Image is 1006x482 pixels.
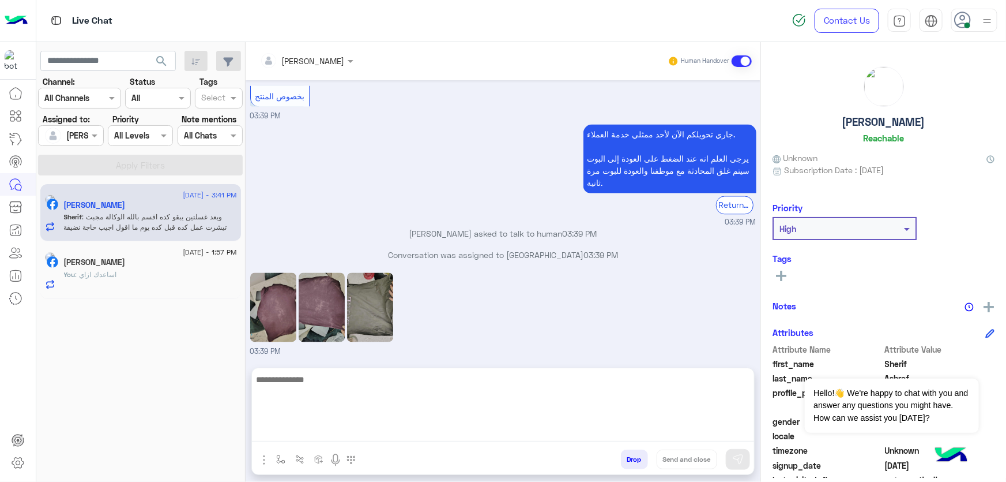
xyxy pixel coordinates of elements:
[863,133,904,143] h6: Reachable
[250,249,756,261] p: Conversation was assigned to [GEOGRAPHIC_DATA]
[716,196,753,214] div: Return to Bot
[984,302,994,312] img: add
[64,270,76,279] span: You
[148,51,176,76] button: search
[888,9,911,33] a: tab
[773,152,817,164] span: Unknown
[291,450,310,469] button: Trigger scenario
[773,343,883,356] span: Attribute Name
[112,113,139,125] label: Priority
[47,256,58,268] img: Facebook
[864,67,903,106] img: picture
[773,301,796,311] h6: Notes
[155,54,168,68] span: search
[725,218,756,229] span: 03:39 PM
[964,302,974,312] img: notes
[272,450,291,469] button: select flow
[563,229,597,239] span: 03:39 PM
[199,76,217,88] label: Tags
[885,343,995,356] span: Attribute Value
[295,455,304,464] img: Trigger scenario
[310,450,329,469] button: create order
[64,212,227,242] span: وبعد غسلتين يبقو كده اقسم بالله الوكالة مجبت تيشرت عمل كده قبل كده يوم ما اقول اجيب حاجة نضيفة تب...
[773,416,883,428] span: gender
[45,195,55,205] img: picture
[199,91,225,106] div: Select
[773,387,883,413] span: profile_pic
[250,112,281,121] span: 03:39 PM
[257,453,271,467] img: send attachment
[182,113,236,125] label: Note mentions
[347,273,393,342] img: Image
[773,327,813,338] h6: Attributes
[314,455,323,464] img: create order
[72,13,112,29] p: Live Chat
[773,358,883,370] span: first_name
[657,450,717,469] button: Send and close
[64,212,82,221] span: Sherif
[250,273,296,342] img: Image
[43,76,75,88] label: Channel:
[183,190,236,200] span: [DATE] - 3:41 PM
[76,270,117,279] span: اساعدك ازاي
[885,459,995,472] span: 2025-08-12T09:39:12.432Z
[815,9,879,33] a: Contact Us
[925,14,938,28] img: tab
[43,113,90,125] label: Assigned to:
[583,251,618,260] span: 03:39 PM
[931,436,971,476] img: hulul-logo.png
[45,252,55,263] img: picture
[885,444,995,457] span: Unknown
[681,57,729,66] small: Human Handover
[64,200,126,210] h5: Sherif Ashraf
[980,14,994,28] img: profile
[183,247,236,257] span: [DATE] - 1:57 PM
[130,76,155,88] label: Status
[784,164,884,176] span: Subscription Date : [DATE]
[329,453,342,467] img: send voice note
[885,430,995,442] span: null
[5,9,28,33] img: Logo
[299,273,345,342] img: Image
[5,50,25,71] img: 713415422032625
[893,14,906,28] img: tab
[792,13,806,27] img: spinner
[842,115,925,129] h5: [PERSON_NAME]
[773,253,994,264] h6: Tags
[250,228,756,240] p: [PERSON_NAME] asked to talk to human
[45,128,61,144] img: defaultAdmin.png
[38,155,243,175] button: Apply Filters
[773,430,883,442] span: locale
[47,199,58,210] img: Facebook
[805,379,978,433] span: Hello!👋 We're happy to chat with you and answer any questions you might have. How can we assist y...
[250,348,281,356] span: 03:39 PM
[621,450,648,469] button: Drop
[773,372,883,384] span: last_name
[255,91,304,101] span: بخصوص المنتج
[276,455,285,464] img: select flow
[773,459,883,472] span: signup_date
[583,125,756,193] p: 15/8/2025, 3:39 PM
[732,454,744,465] img: send message
[49,13,63,28] img: tab
[773,203,802,213] h6: Priority
[64,257,126,267] h5: Abdelrahman Samir
[773,444,883,457] span: timezone
[346,455,356,465] img: make a call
